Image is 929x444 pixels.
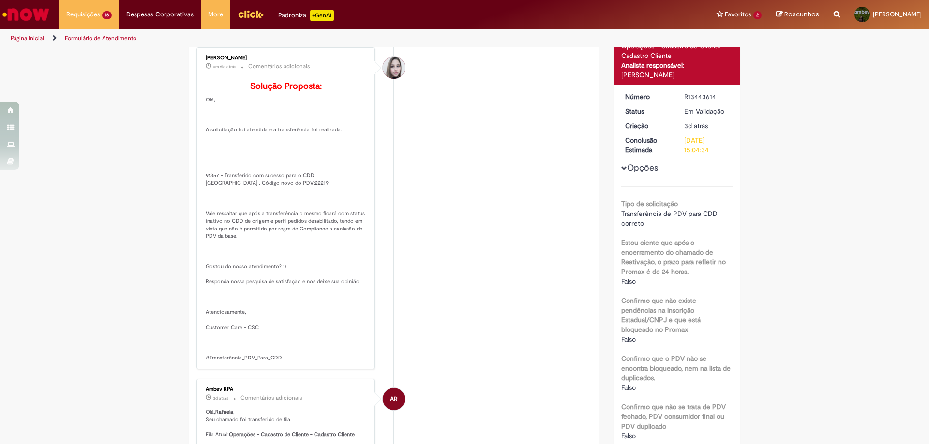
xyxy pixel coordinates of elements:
[621,60,733,70] div: Analista responsável:
[383,388,405,410] div: Ambev RPA
[248,62,310,71] small: Comentários adicionais
[383,57,405,79] div: Daniele Aparecida Queiroz
[684,106,729,116] div: Em Validação
[684,135,729,155] div: [DATE] 15:04:34
[390,387,398,411] span: AR
[213,64,236,70] time: 27/08/2025 07:55:27
[206,387,367,392] div: Ambev RPA
[215,408,233,415] b: Rafaela
[208,10,223,19] span: More
[684,121,708,130] span: 3d atrás
[278,10,334,21] div: Padroniza
[621,402,726,430] b: Confirmo que não se trata de PDV fechado, PDV consumidor final ou PDV duplicado
[618,106,677,116] dt: Status
[873,10,922,18] span: [PERSON_NAME]
[229,431,355,438] b: Operações - Cadastro de Cliente - Cadastro Cliente
[618,135,677,155] dt: Conclusão Estimada
[238,7,264,21] img: click_logo_yellow_360x200.png
[240,394,302,402] small: Comentários adicionais
[1,5,51,24] img: ServiceNow
[725,10,751,19] span: Favoritos
[784,10,819,19] span: Rascunhos
[102,11,112,19] span: 16
[65,34,136,42] a: Formulário de Atendimento
[213,395,228,401] time: 26/08/2025 05:52:04
[621,238,726,276] b: Estou ciente que após o encerramento do chamado de Reativação, o prazo para refletir no Promax é ...
[621,354,731,382] b: Confirmo que o PDV não se encontra bloqueado, nem na lista de duplicados.
[621,383,636,392] span: Falso
[7,29,612,47] ul: Trilhas de página
[621,431,636,440] span: Falso
[684,121,729,130] div: 25/08/2025 11:04:24
[621,209,719,228] span: Transferência de PDV para CDD correto
[753,11,762,19] span: 2
[213,395,228,401] span: 3d atrás
[684,92,729,101] div: R13443614
[206,82,367,361] p: Olá, A solicitação foi atendida e a transferência foi realizada. 91357 - Transferido com sucesso ...
[310,10,334,21] p: +GenAi
[621,200,678,208] b: Tipo de solicitação
[621,41,733,60] div: Operações - Cadastro de Cliente - Cadastro Cliente
[618,92,677,101] dt: Número
[126,10,194,19] span: Despesas Corporativas
[66,10,100,19] span: Requisições
[776,10,819,19] a: Rascunhos
[621,70,733,80] div: [PERSON_NAME]
[621,277,636,286] span: Falso
[206,55,367,61] div: [PERSON_NAME]
[213,64,236,70] span: um dia atrás
[621,335,636,344] span: Falso
[618,121,677,130] dt: Criação
[250,81,322,92] b: Solução Proposta:
[11,34,44,42] a: Página inicial
[684,121,708,130] time: 25/08/2025 11:04:24
[621,296,701,334] b: Confirmo que não existe pendências na Inscrição Estadual/CNPJ e que está bloqueado no Promax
